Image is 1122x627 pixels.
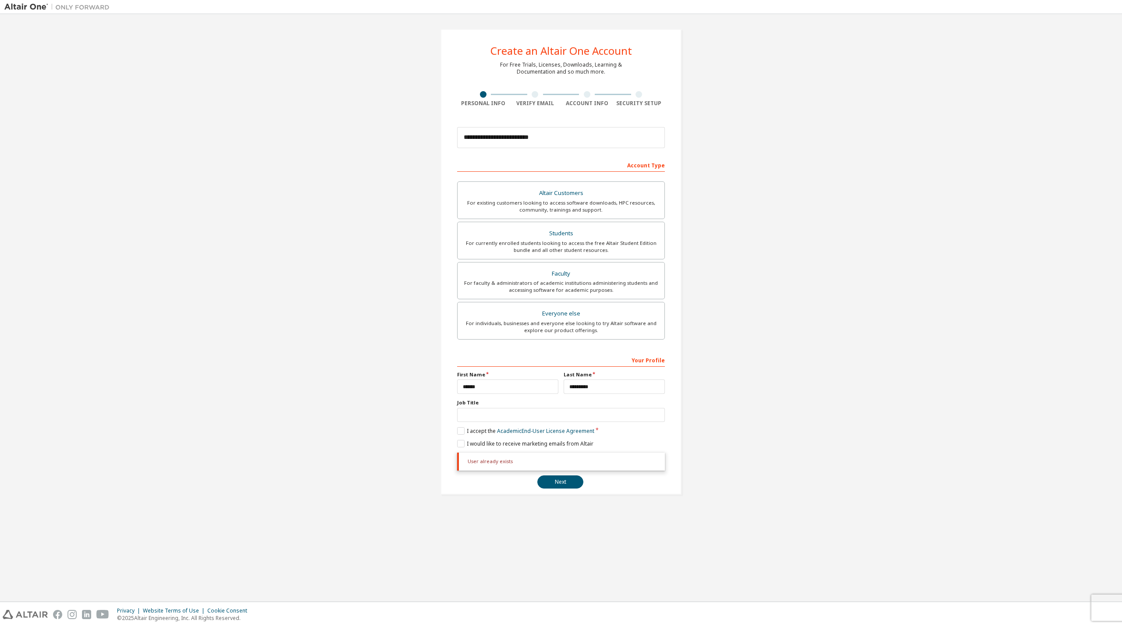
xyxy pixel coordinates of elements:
[457,353,665,367] div: Your Profile
[490,46,632,56] div: Create an Altair One Account
[537,475,583,489] button: Next
[457,399,665,406] label: Job Title
[457,100,509,107] div: Personal Info
[463,240,659,254] div: For currently enrolled students looking to access the free Altair Student Edition bundle and all ...
[117,614,252,622] p: © 2025 Altair Engineering, Inc. All Rights Reserved.
[500,61,622,75] div: For Free Trials, Licenses, Downloads, Learning & Documentation and so much more.
[561,100,613,107] div: Account Info
[457,371,558,378] label: First Name
[463,227,659,240] div: Students
[3,610,48,619] img: altair_logo.svg
[463,320,659,334] div: For individuals, businesses and everyone else looking to try Altair software and explore our prod...
[82,610,91,619] img: linkedin.svg
[613,100,665,107] div: Security Setup
[463,280,659,294] div: For faculty & administrators of academic institutions administering students and accessing softwa...
[457,453,665,470] div: User already exists
[509,100,561,107] div: Verify Email
[53,610,62,619] img: facebook.svg
[207,607,252,614] div: Cookie Consent
[143,607,207,614] div: Website Terms of Use
[4,3,114,11] img: Altair One
[457,427,594,435] label: I accept the
[463,308,659,320] div: Everyone else
[117,607,143,614] div: Privacy
[564,371,665,378] label: Last Name
[457,440,593,447] label: I would like to receive marketing emails from Altair
[67,610,77,619] img: instagram.svg
[463,199,659,213] div: For existing customers looking to access software downloads, HPC resources, community, trainings ...
[497,427,594,435] a: Academic End-User License Agreement
[463,187,659,199] div: Altair Customers
[463,268,659,280] div: Faculty
[96,610,109,619] img: youtube.svg
[457,158,665,172] div: Account Type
